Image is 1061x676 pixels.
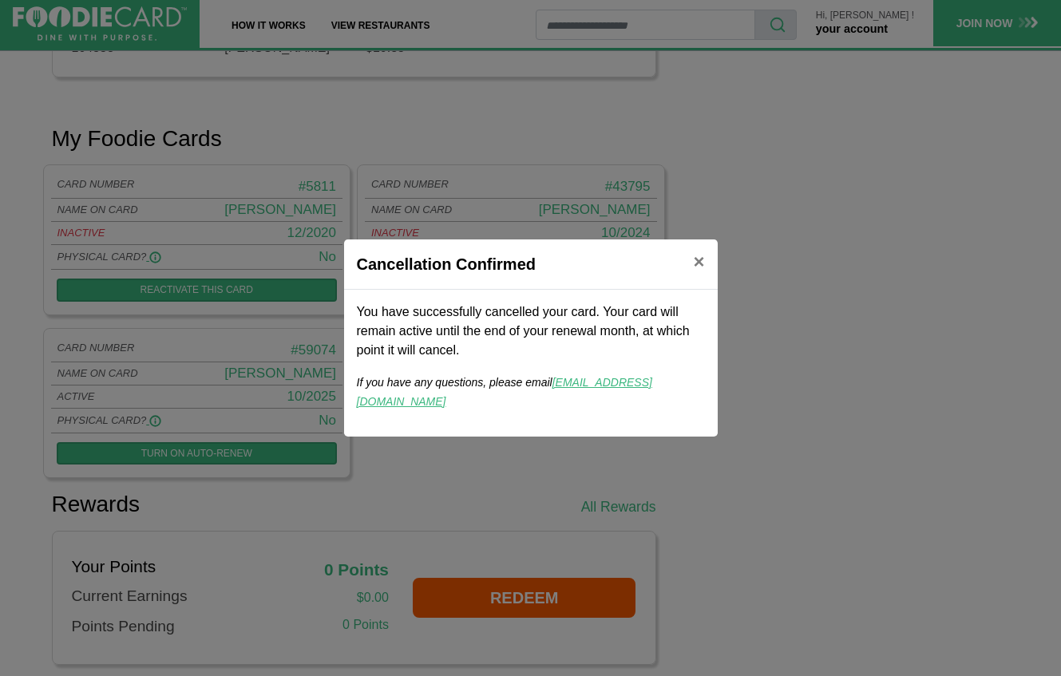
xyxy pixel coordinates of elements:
[357,302,705,360] p: You have successfully cancelled your card. Your card will remain active until the end of your ren...
[680,239,717,284] button: Close
[357,376,652,408] i: If you have any questions, please email
[357,252,536,276] h5: Cancellation Confirmed
[693,251,704,272] span: ×
[357,376,652,408] a: [EMAIL_ADDRESS][DOMAIN_NAME]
